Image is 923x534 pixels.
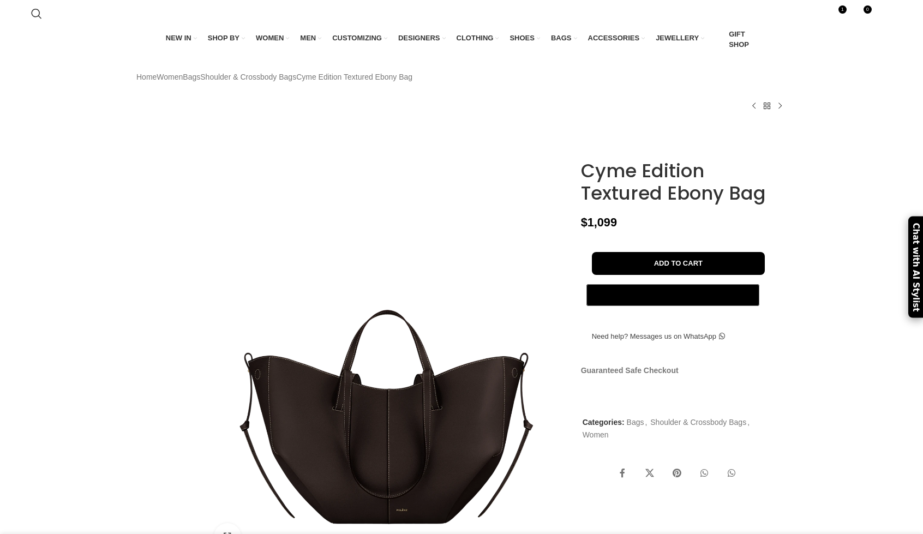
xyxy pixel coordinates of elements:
[612,463,633,484] a: Facebook social link
[510,33,535,43] span: SHOES
[296,71,412,83] span: Cyme Edition Textured Ebony Bag
[183,71,200,83] a: Bags
[656,27,704,50] a: JEWELLERY
[256,33,284,43] span: WOMEN
[26,3,47,25] a: Search
[551,27,577,50] a: BAGS
[136,71,157,83] a: Home
[721,463,742,484] a: WhatsApp social link
[332,33,382,43] span: CUSTOMIZING
[627,418,644,427] a: Bags
[581,366,679,375] strong: Guaranteed Safe Checkout
[166,27,197,50] a: NEW IN
[208,33,239,43] span: SHOP BY
[551,33,572,43] span: BAGS
[650,418,746,427] a: Shoulder & Crossbody Bags
[300,33,316,43] span: MEN
[581,160,787,205] h1: Cyme Edition Textured Ebony Bag
[157,71,183,83] a: Women
[747,416,750,428] span: ,
[583,418,625,427] span: Categories:
[645,416,648,428] span: ,
[457,33,494,43] span: CLOTHING
[586,284,759,306] button: GPayile öde
[825,3,847,25] a: 1
[200,71,296,83] a: Shoulder & Crossbody Bags
[639,463,661,484] a: X social link
[256,27,289,50] a: WOMEN
[300,27,321,50] a: MEN
[136,71,412,83] nav: Breadcrumb
[715,35,725,45] img: GiftBag
[134,335,200,399] img: Polene bags
[864,5,872,14] span: 0
[715,27,757,52] a: GIFT SHOP
[134,266,200,330] img: Polene bag
[774,99,787,112] a: Next product
[592,252,765,275] button: Add to cart
[581,325,736,348] a: Need help? Messages us on WhatsApp
[838,5,847,14] span: 1
[457,27,499,50] a: CLOTHING
[747,99,760,112] a: Previous product
[581,129,630,154] img: Polene
[588,27,645,50] a: ACCESSORIES
[208,27,245,50] a: SHOP BY
[134,404,200,468] img: Polene Paris
[332,27,387,50] a: CUSTOMIZING
[656,33,699,43] span: JEWELLERY
[581,382,770,398] img: guaranteed-safe-checkout-bordered.j
[510,27,540,50] a: SHOES
[850,3,872,25] div: My Wishlist
[398,33,440,43] span: DESIGNERS
[729,29,757,49] span: GIFT SHOP
[588,33,640,43] span: ACCESSORIES
[581,215,617,229] bdi: 1,099
[166,33,191,43] span: NEW IN
[693,463,715,484] a: WhatsApp social link
[134,197,200,261] img: Polene
[584,311,762,313] iframe: Secure payment input frame
[398,27,446,50] a: DESIGNERS
[26,27,897,52] div: Main navigation
[850,3,872,25] a: 0
[666,463,688,484] a: Pinterest social link
[581,215,588,229] span: $
[583,430,609,439] a: Women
